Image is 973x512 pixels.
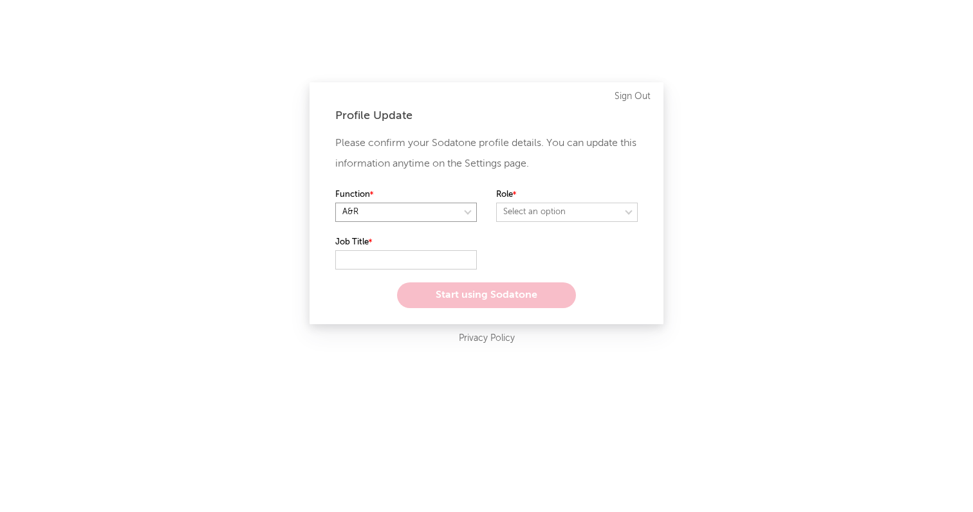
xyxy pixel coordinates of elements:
label: Function [335,187,477,203]
a: Sign Out [615,89,651,104]
button: Start using Sodatone [397,282,576,308]
div: Profile Update [335,108,638,123]
p: Please confirm your Sodatone profile details. You can update this information anytime on the Sett... [335,133,638,174]
label: Role [496,187,638,203]
a: Privacy Policy [459,331,515,347]
label: Job Title [335,235,477,250]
